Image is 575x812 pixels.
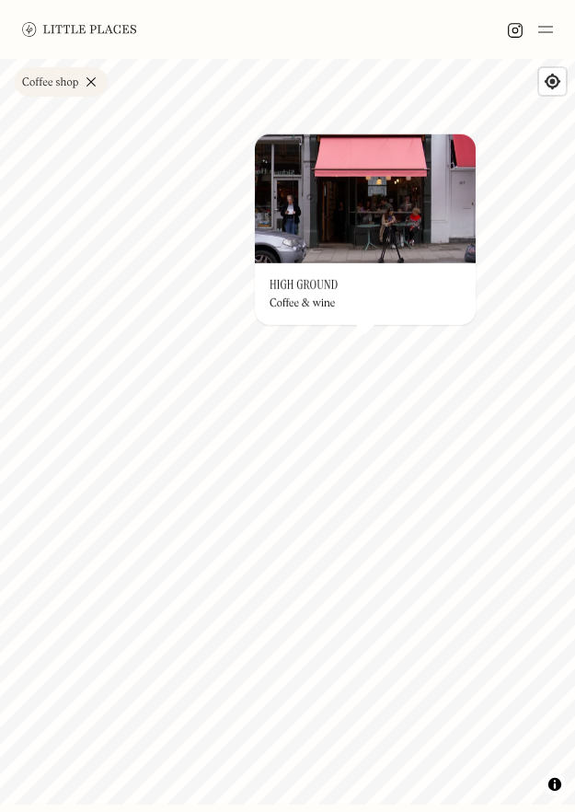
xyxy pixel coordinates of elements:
[15,67,108,97] a: Coffee shop
[255,134,476,263] img: High Ground
[544,773,566,795] button: Toggle attribution
[255,134,476,325] a: High GroundHigh GroundHigh GroundCoffee & wine
[22,77,78,88] div: Coffee shop
[270,297,335,310] div: Coffee & wine
[549,774,560,795] span: Toggle attribution
[270,278,338,294] h3: High Ground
